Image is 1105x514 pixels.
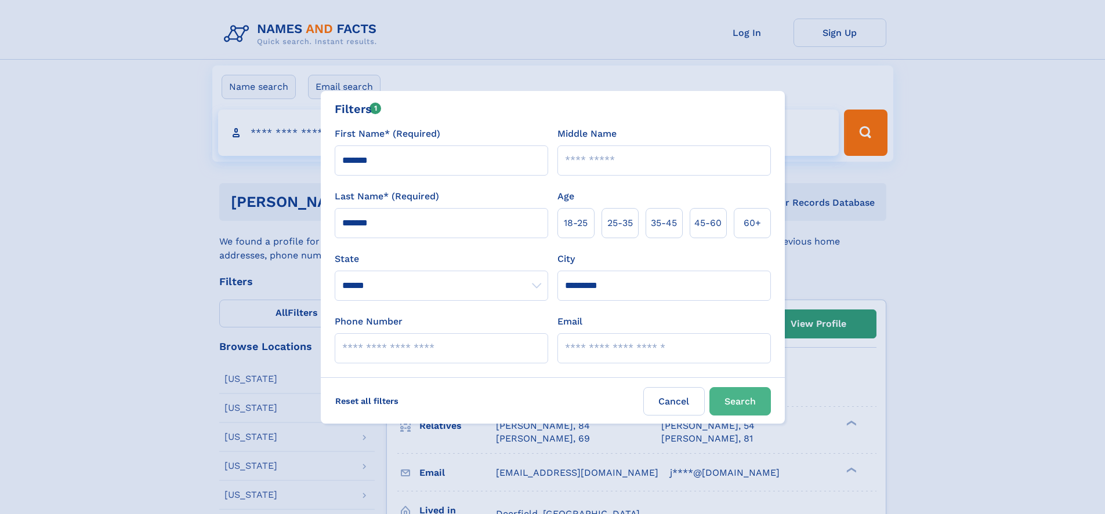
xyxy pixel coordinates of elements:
span: 45‑60 [694,216,722,230]
label: Age [557,189,574,203]
span: 25‑35 [607,216,633,230]
label: Cancel [643,387,705,415]
label: Phone Number [335,315,403,329]
label: Email [557,315,582,329]
label: City [557,252,575,266]
label: Middle Name [557,127,617,141]
span: 60+ [744,216,761,230]
label: Last Name* (Required) [335,189,439,203]
label: Reset all filters [328,387,406,415]
span: 18‑25 [564,216,588,230]
div: Filters [335,100,382,118]
button: Search [709,387,771,415]
label: State [335,252,548,266]
label: First Name* (Required) [335,127,440,141]
span: 35‑45 [651,216,677,230]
